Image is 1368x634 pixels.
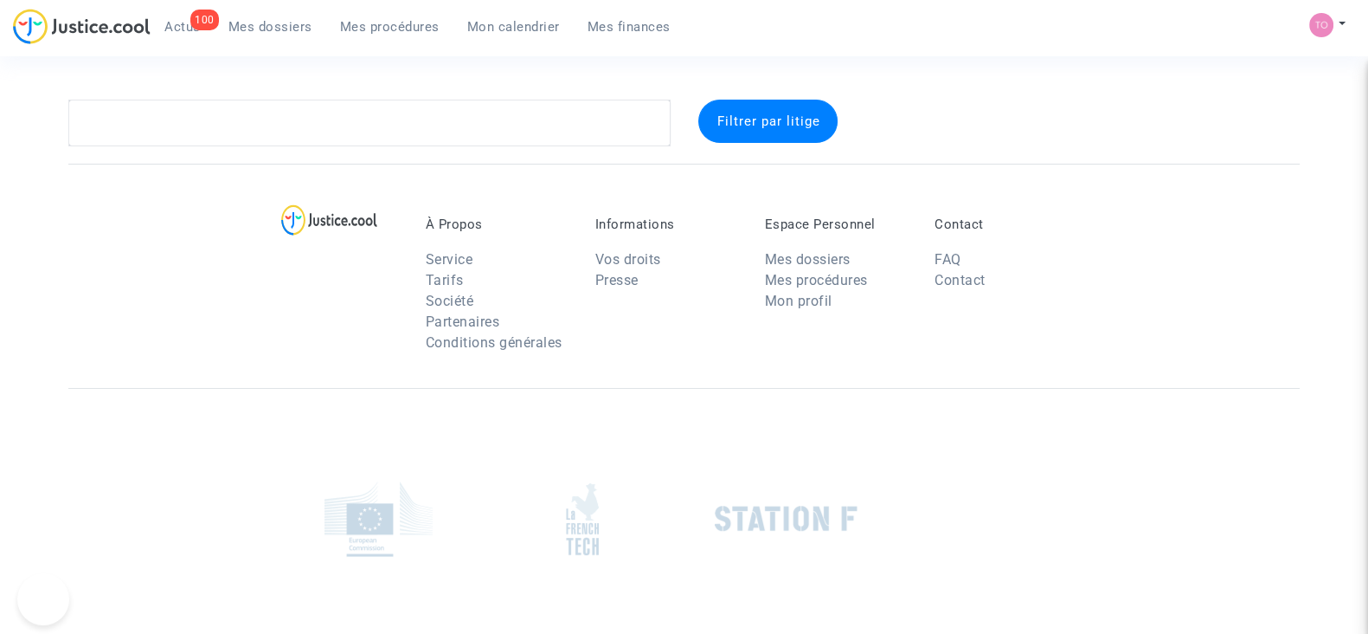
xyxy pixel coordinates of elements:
span: Mes dossiers [228,19,312,35]
img: french_tech.png [566,482,599,556]
a: Mes procédures [326,14,453,40]
img: europe_commision.png [324,482,433,557]
p: Informations [595,217,739,232]
span: Mon calendrier [467,19,560,35]
p: À Propos [426,217,569,232]
a: Vos droits [595,251,661,268]
a: Mon profil [765,293,832,309]
a: Tarifs [426,272,464,288]
span: Mes procédures [340,19,440,35]
img: jc-logo.svg [13,9,151,44]
p: Contact [934,217,1078,232]
iframe: Help Scout Beacon - Open [17,573,69,625]
a: Mes dossiers [765,251,851,268]
a: Mes dossiers [215,14,326,40]
p: Espace Personnel [765,217,909,232]
span: Filtrer par litige [716,113,819,129]
a: Société [426,293,474,309]
a: Mes procédures [765,272,868,288]
img: stationf.png [715,506,857,532]
a: Presse [595,272,639,288]
a: Partenaires [426,314,500,330]
a: 100Actus [151,14,215,40]
img: fe1f3729a2b880d5091b466bdc4f5af5 [1309,13,1333,37]
span: Actus [164,19,201,35]
span: Mes finances [588,19,671,35]
a: Conditions générales [426,334,562,351]
a: Mes finances [574,14,684,40]
a: Contact [934,272,986,288]
a: Service [426,251,473,268]
a: FAQ [934,251,961,268]
img: logo-lg.svg [281,204,377,236]
div: 100 [190,10,219,30]
a: Mon calendrier [453,14,574,40]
